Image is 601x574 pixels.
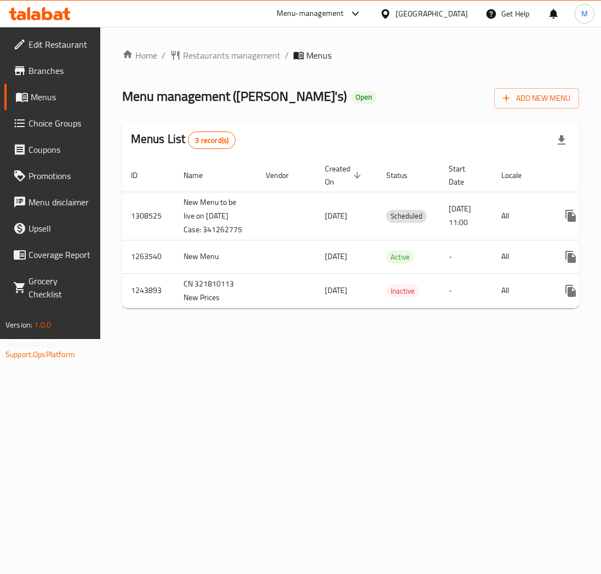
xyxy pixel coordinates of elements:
[548,127,575,153] div: Export file
[175,273,257,308] td: CN 321810113 New Prices
[285,49,289,62] li: /
[440,240,493,273] td: -
[31,90,91,104] span: Menus
[5,336,56,351] span: Get support on:
[351,91,376,104] div: Open
[4,163,100,189] a: Promotions
[188,135,235,146] span: 3 record(s)
[131,169,152,182] span: ID
[5,318,32,332] span: Version:
[28,274,91,301] span: Grocery Checklist
[28,196,91,209] span: Menu disclaimer
[4,84,100,110] a: Menus
[28,248,91,261] span: Coverage Report
[325,249,347,263] span: [DATE]
[501,169,536,182] span: Locale
[28,222,91,235] span: Upsell
[122,273,175,308] td: 1243893
[175,192,257,240] td: New Menu to be live on [DATE] Case: 341262775
[581,8,588,20] span: M
[386,285,419,297] span: Inactive
[325,209,347,223] span: [DATE]
[122,84,347,108] span: Menu management ( [PERSON_NAME]'s )
[131,131,236,149] h2: Menus List
[325,283,347,297] span: [DATE]
[558,203,584,229] button: more
[28,117,91,130] span: Choice Groups
[122,192,175,240] td: 1308525
[4,110,100,136] a: Choice Groups
[440,273,493,308] td: -
[122,49,579,62] nav: breadcrumb
[4,215,100,242] a: Upsell
[558,278,584,304] button: more
[183,49,281,62] span: Restaurants management
[4,136,100,163] a: Coupons
[175,240,257,273] td: New Menu
[306,49,331,62] span: Menus
[386,210,427,222] span: Scheduled
[386,284,419,297] div: Inactive
[386,251,414,263] span: Active
[493,192,549,240] td: All
[28,143,91,156] span: Coupons
[4,268,100,307] a: Grocery Checklist
[5,347,75,361] a: Support.OpsPlatform
[162,49,165,62] li: /
[170,49,281,62] a: Restaurants management
[351,93,376,102] span: Open
[122,49,157,62] a: Home
[449,202,471,229] span: [DATE] 11:00
[493,240,549,273] td: All
[4,31,100,58] a: Edit Restaurant
[34,318,51,332] span: 1.0.0
[28,64,91,77] span: Branches
[449,162,479,188] span: Start Date
[386,169,422,182] span: Status
[266,169,303,182] span: Vendor
[277,7,344,20] div: Menu-management
[325,162,364,188] span: Created On
[493,273,549,308] td: All
[122,240,175,273] td: 1263540
[503,91,570,105] span: Add New Menu
[184,169,217,182] span: Name
[4,189,100,215] a: Menu disclaimer
[28,38,91,51] span: Edit Restaurant
[188,131,236,149] div: Total records count
[494,88,579,108] button: Add New Menu
[28,169,91,182] span: Promotions
[396,8,468,20] div: [GEOGRAPHIC_DATA]
[4,242,100,268] a: Coverage Report
[4,58,100,84] a: Branches
[558,244,584,270] button: more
